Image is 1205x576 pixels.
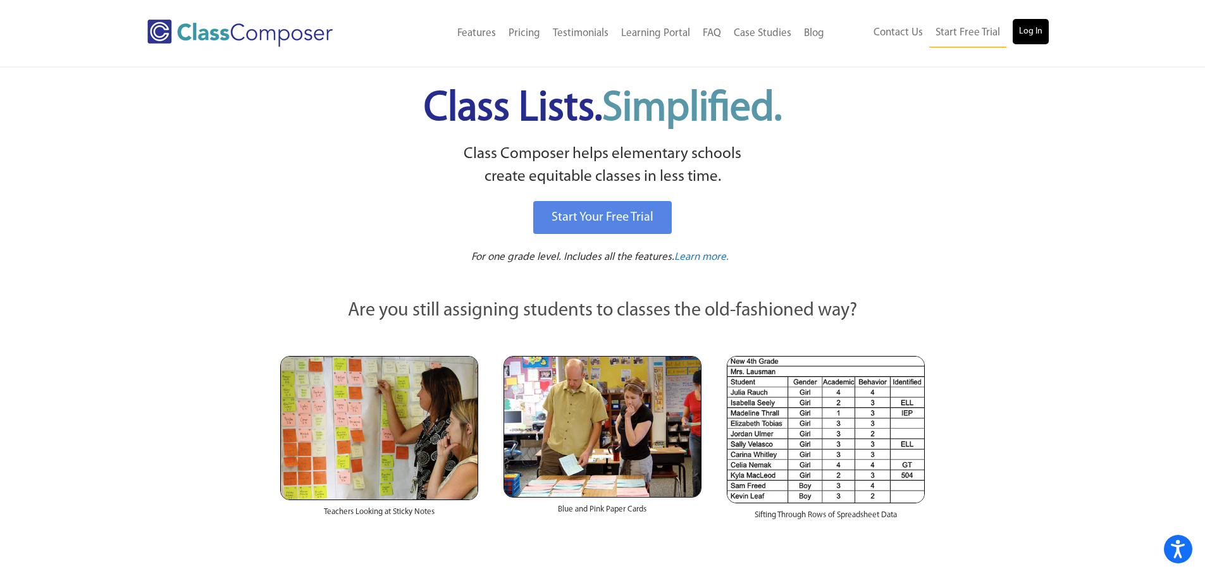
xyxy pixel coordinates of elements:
img: Teachers Looking at Sticky Notes [280,356,478,500]
a: Log In [1013,19,1049,44]
p: Class Composer helps elementary schools create equitable classes in less time. [278,143,927,189]
img: Blue and Pink Paper Cards [504,356,701,497]
a: Features [451,20,502,47]
div: Blue and Pink Paper Cards [504,498,701,528]
a: Blog [798,20,831,47]
div: Sifting Through Rows of Spreadsheet Data [727,503,925,534]
span: Start Your Free Trial [552,211,653,224]
span: Class Lists. [424,89,782,130]
a: Start Your Free Trial [533,201,672,234]
a: Pricing [502,20,547,47]
span: For one grade level. Includes all the features. [471,252,674,262]
nav: Header Menu [385,20,831,47]
img: Class Composer [147,20,333,47]
a: Learn more. [674,250,729,266]
p: Are you still assigning students to classes the old-fashioned way? [280,297,925,325]
span: Simplified. [602,89,782,130]
a: Learning Portal [615,20,696,47]
a: Start Free Trial [929,19,1006,47]
a: FAQ [696,20,727,47]
div: Teachers Looking at Sticky Notes [280,500,478,530]
span: Learn more. [674,252,729,262]
a: Contact Us [867,19,929,47]
a: Testimonials [547,20,615,47]
a: Case Studies [727,20,798,47]
img: Spreadsheets [727,356,925,503]
nav: Header Menu [831,19,1049,47]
